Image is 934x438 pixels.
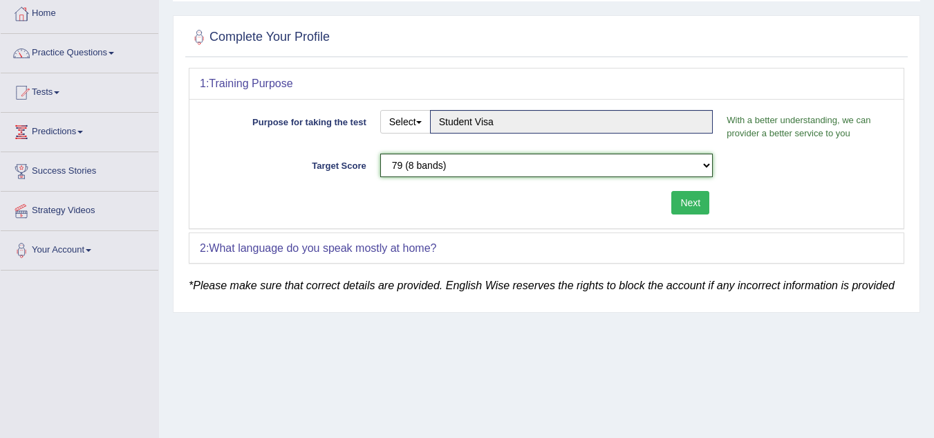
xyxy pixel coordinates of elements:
button: Select [380,110,431,134]
a: Strategy Videos [1,192,158,226]
div: 2: [189,233,904,264]
div: 1: [189,69,904,99]
em: *Please make sure that correct details are provided. English Wise reserves the rights to block th... [189,280,895,291]
b: Training Purpose [209,77,292,89]
a: Tests [1,73,158,108]
a: Success Stories [1,152,158,187]
a: Practice Questions [1,34,158,69]
a: Your Account [1,231,158,266]
button: Next [671,191,709,215]
label: Purpose for taking the test [200,110,373,129]
input: Please enter the purpose of taking the test [430,110,713,134]
p: With a better understanding, we can provider a better service to you [720,113,893,140]
h2: Complete Your Profile [189,27,330,48]
a: Predictions [1,113,158,147]
b: What language do you speak mostly at home? [209,242,436,254]
label: Target Score [200,154,373,172]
